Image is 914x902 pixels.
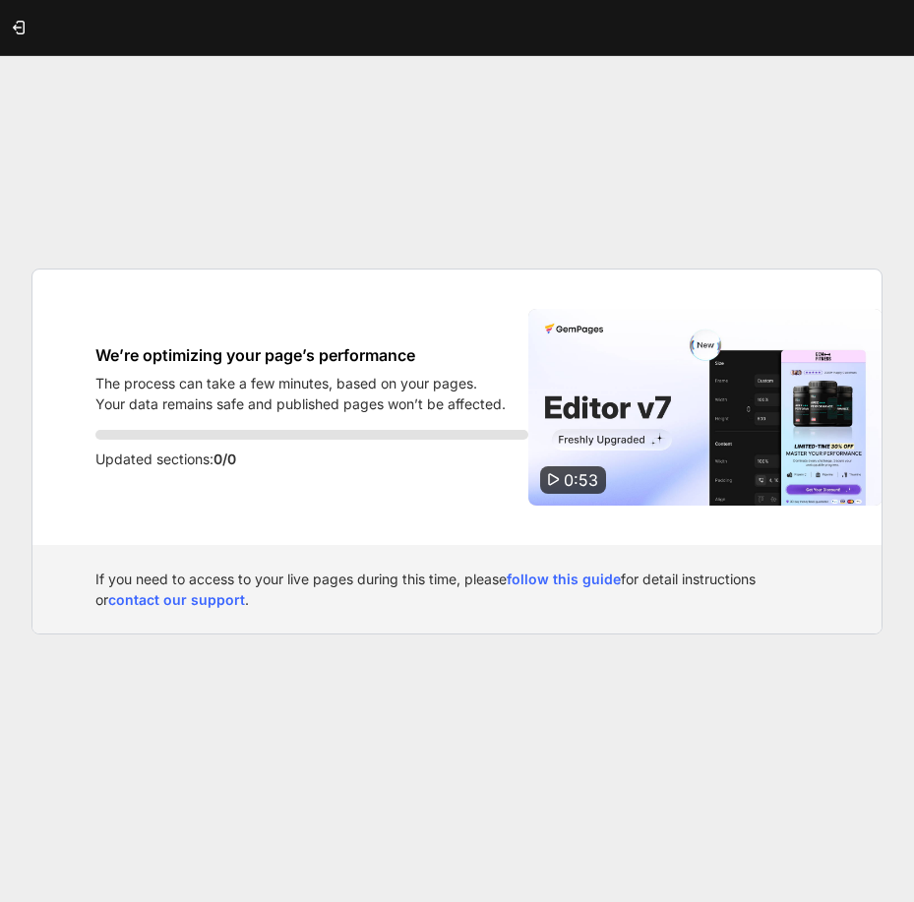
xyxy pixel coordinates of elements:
img: Video thumbnail [528,309,883,506]
span: 0/0 [213,451,236,467]
p: Your data remains safe and published pages won’t be affected. [95,393,506,414]
h1: We’re optimizing your page’s performance [95,343,506,367]
span: 0:53 [564,470,598,490]
div: If you need to access to your live pages during this time, please for detail instructions or . [95,569,819,610]
p: Updated sections: [95,448,528,471]
a: contact our support [108,591,245,608]
a: follow this guide [507,571,621,587]
p: The process can take a few minutes, based on your pages. [95,373,506,393]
